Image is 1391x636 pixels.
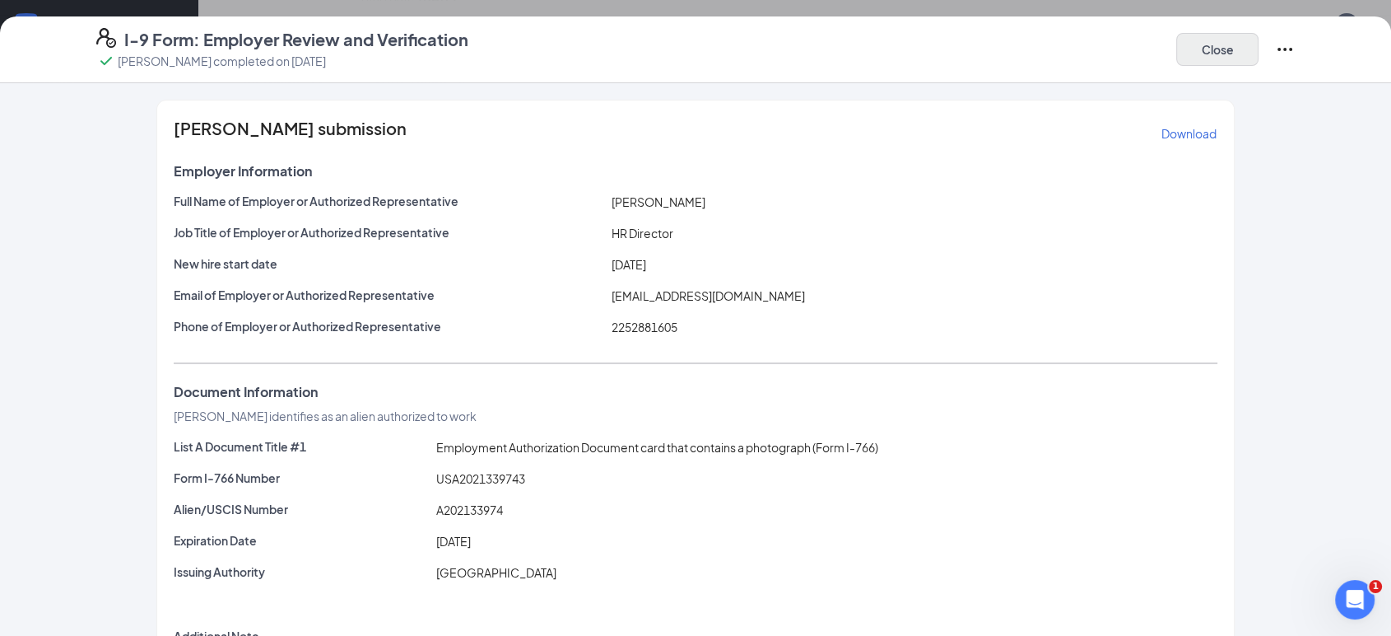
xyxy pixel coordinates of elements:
p: List A Document Title #1 [174,438,430,455]
p: Alien/USCIS Number [174,501,430,517]
button: Close [1176,33,1258,66]
span: HR Director [612,226,673,241]
p: Email of Employer or Authorized Representative [174,287,605,303]
button: Download [1161,120,1217,147]
span: [GEOGRAPHIC_DATA] [436,565,556,580]
span: [DATE] [612,257,646,272]
span: Employer Information [174,163,312,180]
span: A202133974 [436,503,503,517]
span: Document Information [174,384,318,400]
span: 1 [1369,580,1382,593]
p: New hire start date [174,255,605,272]
p: Job Title of Employer or Authorized Representative [174,224,605,241]
p: Download [1161,125,1217,142]
span: [PERSON_NAME] submission [174,120,407,147]
p: Full Name of Employer or Authorized Representative [174,193,605,209]
svg: Checkmark [96,51,116,71]
iframe: Intercom live chat [1335,580,1375,620]
span: USA2021339743 [436,471,525,486]
h4: I-9 Form: Employer Review and Verification [124,28,468,51]
svg: Ellipses [1275,40,1295,59]
p: Phone of Employer or Authorized Representative [174,318,605,334]
span: [PERSON_NAME] identifies as an alien authorized to work [174,409,477,423]
span: [DATE] [436,534,471,549]
p: Issuing Authority [174,564,430,580]
p: Form I-766 Number [174,470,430,486]
svg: FormI9EVerifyIcon [96,28,116,48]
p: Expiration Date [174,532,430,549]
span: [PERSON_NAME] [612,194,705,209]
span: [EMAIL_ADDRESS][DOMAIN_NAME] [612,288,805,303]
p: [PERSON_NAME] completed on [DATE] [118,53,326,69]
span: Employment Authorization Document card that contains a photograph (Form I-766) [436,440,878,455]
span: 2252881605 [612,320,677,334]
